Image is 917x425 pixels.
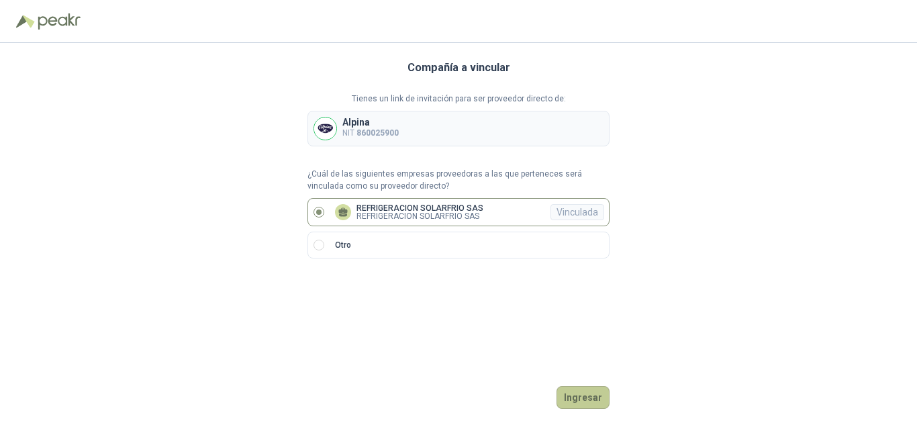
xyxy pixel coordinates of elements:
div: Vinculada [550,204,604,220]
p: REFRIGERACION SOLARFRIO SAS [356,204,483,212]
h3: Compañía a vincular [407,59,510,77]
p: NIT [342,127,399,140]
button: Ingresar [557,386,610,409]
p: REFRIGERACION SOLARFRIO SAS [356,212,483,220]
img: Company Logo [314,117,336,140]
p: Alpina [342,117,399,127]
p: Otro [335,239,351,252]
img: Peakr [38,13,81,30]
b: 860025900 [356,128,399,138]
img: Logo [16,15,35,28]
p: Tienes un link de invitación para ser proveedor directo de: [307,93,610,105]
p: ¿Cuál de las siguientes empresas proveedoras a las que perteneces será vinculada como su proveedo... [307,168,610,193]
